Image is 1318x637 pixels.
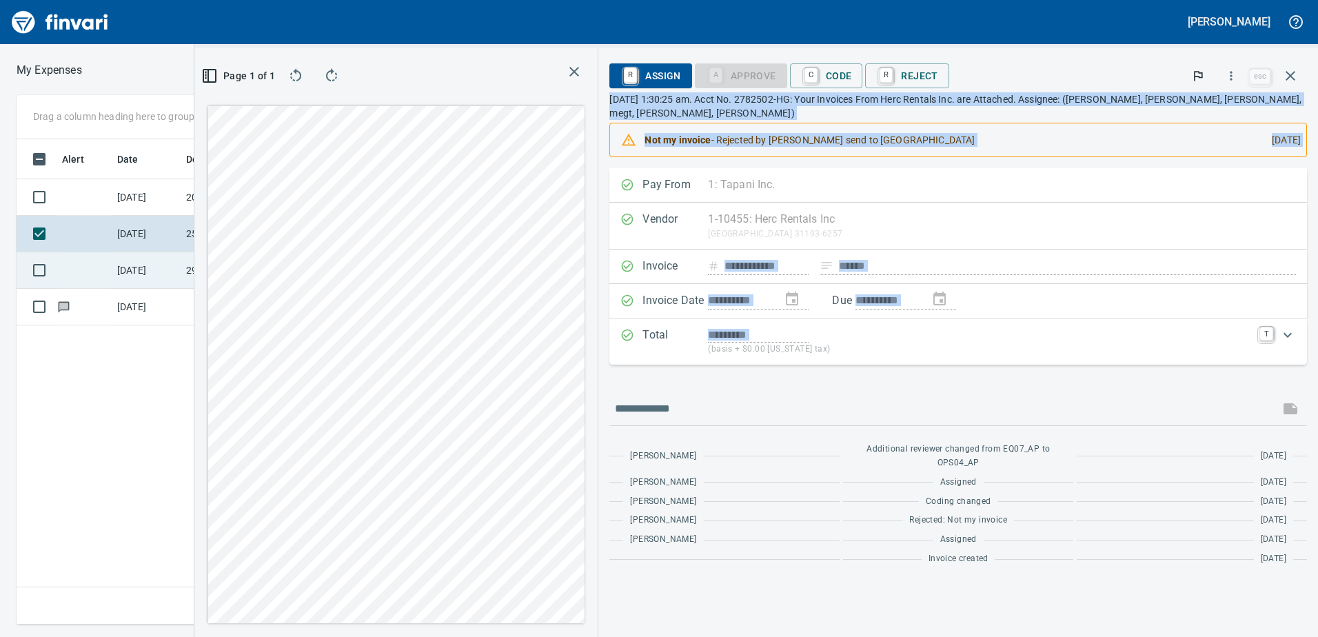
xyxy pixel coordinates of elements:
p: (basis + $0.00 [US_STATE] tax) [708,343,1251,356]
button: Page 1 of 1 [205,63,274,88]
a: C [804,68,818,83]
span: Page 1 of 1 [211,68,268,85]
a: T [1259,327,1273,341]
span: This records your message into the invoice and notifies anyone mentioned [1274,392,1307,425]
span: Description [186,151,256,168]
span: Assign [620,64,680,88]
span: Additional reviewer changed from EQ07_AP to OPS04_AP [850,443,1066,470]
td: 29.10973.65 [181,252,305,289]
span: [PERSON_NAME] [630,449,696,463]
span: Alert [62,151,84,168]
td: [DATE] [112,179,181,216]
span: [PERSON_NAME] [630,476,696,489]
p: Drag a column heading here to group the table [33,110,235,123]
nav: breadcrumb [17,62,82,79]
span: Rejected: Not my invoice [909,514,1007,527]
span: [DATE] [1261,495,1286,509]
span: Has messages [57,302,71,311]
td: [DATE] [112,216,181,252]
span: Date [117,151,139,168]
p: My Expenses [17,62,82,79]
span: Close invoice [1246,59,1307,92]
h5: [PERSON_NAME] [1188,14,1270,29]
a: R [624,68,637,83]
td: [DATE] [112,252,181,289]
span: Description [186,151,238,168]
p: [DATE] 1:30:25 am. Acct No. 2782502-HG: Your Invoices From Herc Rentals Inc. are Attached. Assign... [609,92,1307,120]
td: 20.12933.65 [181,179,305,216]
td: 252505 [181,216,305,252]
div: Expand [609,318,1307,365]
span: [DATE] [1261,552,1286,566]
span: [PERSON_NAME] [630,514,696,527]
span: Alert [62,151,102,168]
span: Date [117,151,156,168]
button: Flag [1183,61,1213,91]
span: Assigned [940,533,977,547]
span: [PERSON_NAME] [630,495,696,509]
span: Invoice created [929,552,988,566]
span: Coding changed [926,495,991,509]
a: esc [1250,69,1270,84]
span: [DATE] [1261,476,1286,489]
p: Total [642,327,708,356]
div: Coding Required [695,69,787,81]
button: RAssign [609,63,691,88]
button: RReject [865,63,949,88]
strong: Not my invoice [645,134,711,145]
span: [PERSON_NAME] [630,533,696,547]
span: [DATE] [1261,533,1286,547]
span: Code [801,64,852,88]
button: More [1216,61,1246,91]
span: [DATE] [1261,449,1286,463]
a: R [880,68,893,83]
div: - Rejected by [PERSON_NAME] send to [GEOGRAPHIC_DATA] [645,128,1261,152]
button: CCode [790,63,863,88]
span: Assigned [940,476,977,489]
td: [DATE] [112,289,181,325]
img: Finvari [8,6,112,39]
button: [PERSON_NAME] [1184,11,1274,32]
span: [DATE] [1261,514,1286,527]
div: [DATE] [1261,128,1301,152]
span: Reject [876,64,937,88]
